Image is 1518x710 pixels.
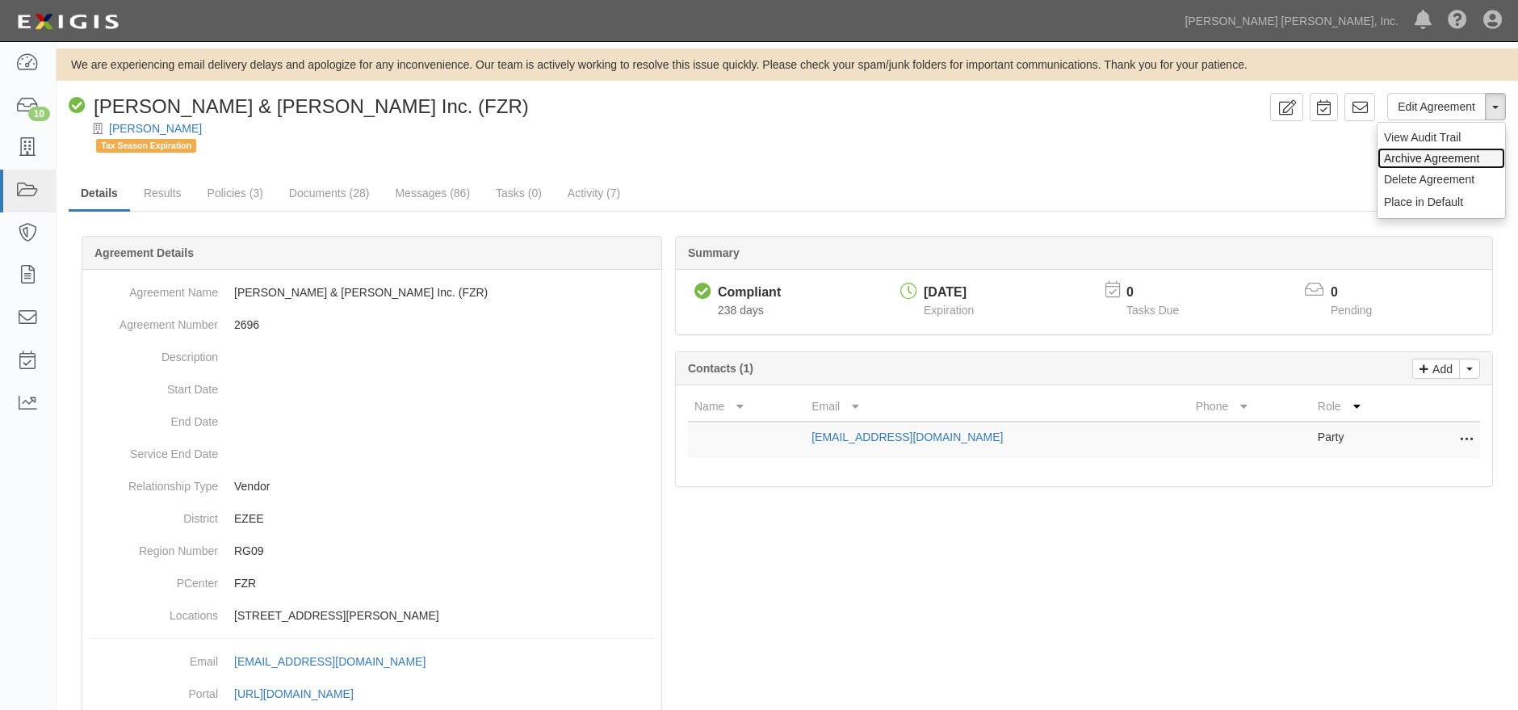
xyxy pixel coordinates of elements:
div: Williams & Seixas Inc. (FZR) [69,93,529,120]
dt: Relationship Type [89,470,218,494]
span: Tax Season Expiration [96,139,196,153]
dt: Locations [89,599,218,624]
a: Delete Agreement [1378,169,1505,190]
th: Email [805,392,1189,422]
span: Pending [1331,304,1372,317]
div: 10 [28,107,50,121]
dt: District [89,502,218,527]
a: [PERSON_NAME] [109,122,202,135]
a: [PERSON_NAME] [PERSON_NAME], Inc. [1176,5,1407,37]
a: Tasks (0) [484,177,554,209]
p: Add [1428,359,1453,378]
p: EZEE [234,510,655,527]
a: Archive Agreement [1378,148,1505,169]
dd: 2696 [89,309,655,341]
p: RG09 [234,543,655,559]
p: [STREET_ADDRESS][PERSON_NAME] [234,607,655,624]
span: Since 01/02/2025 [718,304,764,317]
p: 0 [1126,284,1199,302]
dt: Region Number [89,535,218,559]
dd: [PERSON_NAME] & [PERSON_NAME] Inc. (FZR) [89,276,655,309]
a: Policies (3) [195,177,275,209]
a: [URL][DOMAIN_NAME] [234,687,371,700]
span: Expiration [924,304,974,317]
div: Compliant [718,284,781,302]
div: We are experiencing email delivery delays and apologize for any inconvenience. Our team is active... [57,57,1518,73]
a: Documents (28) [277,177,382,209]
dt: Agreement Name [89,276,218,300]
dt: PCenter [89,567,218,591]
a: [EMAIL_ADDRESS][DOMAIN_NAME] [234,655,443,668]
dt: Portal [89,678,218,702]
p: FZR [234,575,655,591]
a: Messages (86) [383,177,482,209]
a: Results [132,177,194,209]
dd: Vendor [89,470,655,502]
div: [DATE] [924,284,974,302]
img: logo-5460c22ac91f19d4615b14bd174203de0afe785f0fc80cf4dbbc73dc1793850b.png [12,7,124,36]
p: 0 [1331,284,1392,302]
div: [EMAIL_ADDRESS][DOMAIN_NAME] [234,653,426,670]
dt: Description [89,341,218,365]
td: Party [1311,422,1415,458]
th: Role [1311,392,1415,422]
dt: End Date [89,405,218,430]
th: Name [688,392,805,422]
i: Compliant [69,98,86,115]
i: Help Center - Complianz [1448,11,1467,31]
a: Add [1412,359,1460,379]
button: Place in Default [1378,190,1505,214]
dt: Email [89,645,218,670]
span: Tasks Due [1126,304,1179,317]
th: Phone [1189,392,1311,422]
dt: Agreement Number [89,309,218,333]
dt: Start Date [89,373,218,397]
i: Compliant [694,284,711,300]
a: Details [69,177,130,212]
span: [PERSON_NAME] & [PERSON_NAME] Inc. (FZR) [94,95,529,117]
b: Agreement Details [94,246,194,259]
a: Activity (7) [556,177,632,209]
a: [EMAIL_ADDRESS][DOMAIN_NAME] [811,431,1003,443]
a: Edit Agreement [1387,93,1486,120]
b: Summary [688,246,740,259]
dt: Service End Date [89,438,218,462]
a: View Audit Trail [1378,127,1505,148]
b: Contacts (1) [688,362,753,375]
